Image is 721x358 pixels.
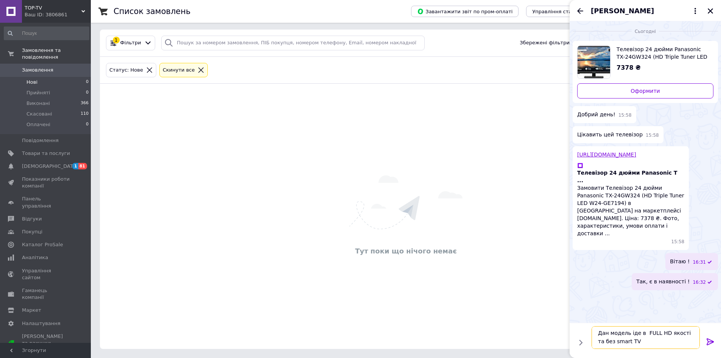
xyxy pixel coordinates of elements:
[577,185,684,236] span: Замовити Телевізор 24 дюйми Panasonic TX-24GW324 (HD Triple Tuner LED W24-GE7194) в [GEOGRAPHIC_D...
[577,131,643,139] span: Цікавить цей телевізор
[114,7,190,16] h1: Список замовлень
[706,6,715,16] button: Закрити
[520,39,571,47] span: Збережені фільтри:
[72,163,78,169] span: 1
[617,45,707,61] span: Телевізор 24 дюйми Panasonic TX-24GW324 (HD Triple Tuner LED — W24-GE7194)
[618,112,632,119] span: 15:58 12.08.2025
[576,338,586,347] button: Показати кнопки
[591,6,654,16] span: [PERSON_NAME]
[411,6,519,17] button: Завантажити звіт по пром-оплаті
[577,163,583,169] img: Телевізор 24 дюйми Panasonic T ...
[108,66,145,74] div: Статус: Нове
[526,6,596,17] button: Управління статусами
[104,246,708,256] div: Тут поки що нічого немає
[617,64,641,71] span: 7378 ₴
[577,83,713,98] a: Оформити
[120,39,141,47] span: Фільтри
[22,176,70,189] span: Показники роботи компанії
[78,163,87,169] span: 81
[22,150,70,157] span: Товари та послуги
[22,163,78,170] span: [DEMOGRAPHIC_DATA]
[577,111,615,119] span: Добрий день!
[22,287,70,301] span: Гаманець компанії
[22,137,59,144] span: Повідомлення
[22,47,91,61] span: Замовлення та повідомлення
[693,279,706,286] span: 16:32 12.08.2025
[86,79,89,86] span: 0
[693,259,706,266] span: 16:31 12.08.2025
[26,79,37,86] span: Нові
[577,169,684,184] span: Телевізор 24 дюйми Panasonic T ...
[22,254,48,261] span: Аналітика
[161,66,196,74] div: Cкинути все
[113,37,120,44] div: 1
[161,36,425,50] input: Пошук за номером замовлення, ПІБ покупця, номером телефону, Email, номером накладної
[576,6,585,16] button: Назад
[26,111,52,117] span: Скасовані
[578,46,610,78] img: 5190055221_w80_h80_televizor-24-dyujma.jpg
[632,28,659,35] span: Сьогодні
[573,27,718,35] div: 12.08.2025
[22,195,70,209] span: Панель управління
[577,152,636,158] a: [URL][DOMAIN_NAME]
[81,100,89,107] span: 366
[636,278,690,286] span: Так, є в наявності !
[22,267,70,281] span: Управління сайтом
[4,27,89,40] input: Пошук
[532,9,590,14] span: Управління статусами
[22,241,63,248] span: Каталог ProSale
[22,333,70,354] span: [PERSON_NAME] та рахунки
[592,326,700,349] textarea: Дан модель іде в FULL HD якості та без smart TV
[646,132,659,139] span: 15:58 12.08.2025
[22,216,42,222] span: Відгуки
[26,100,50,107] span: Виконані
[86,121,89,128] span: 0
[577,45,713,79] a: Переглянути товар
[86,89,89,96] span: 0
[671,239,685,245] span: 15:58 12.08.2025
[417,8,512,15] span: Завантажити звіт по пром-оплаті
[81,111,89,117] span: 110
[591,6,700,16] button: [PERSON_NAME]
[26,121,50,128] span: Оплачені
[22,320,61,327] span: Налаштування
[22,307,41,314] span: Маркет
[25,5,81,11] span: TOP-TV
[25,11,91,18] div: Ваш ID: 3806861
[26,89,50,96] span: Прийняті
[22,228,42,235] span: Покупці
[670,258,690,266] span: Вітаю !
[22,67,53,73] span: Замовлення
